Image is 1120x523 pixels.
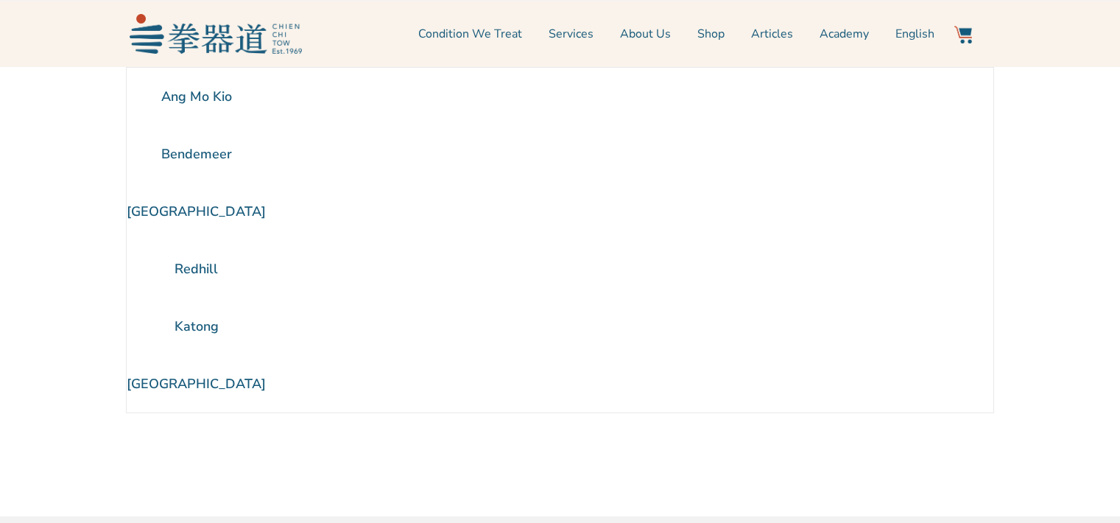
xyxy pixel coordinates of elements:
a: About Us [620,15,671,52]
a: Academy [820,15,869,52]
span: English [895,25,934,43]
a: Switch to English [895,15,934,52]
a: Condition We Treat [418,15,522,52]
a: Articles [751,15,793,52]
nav: Menu [309,15,935,52]
a: Services [549,15,594,52]
a: Shop [697,15,725,52]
